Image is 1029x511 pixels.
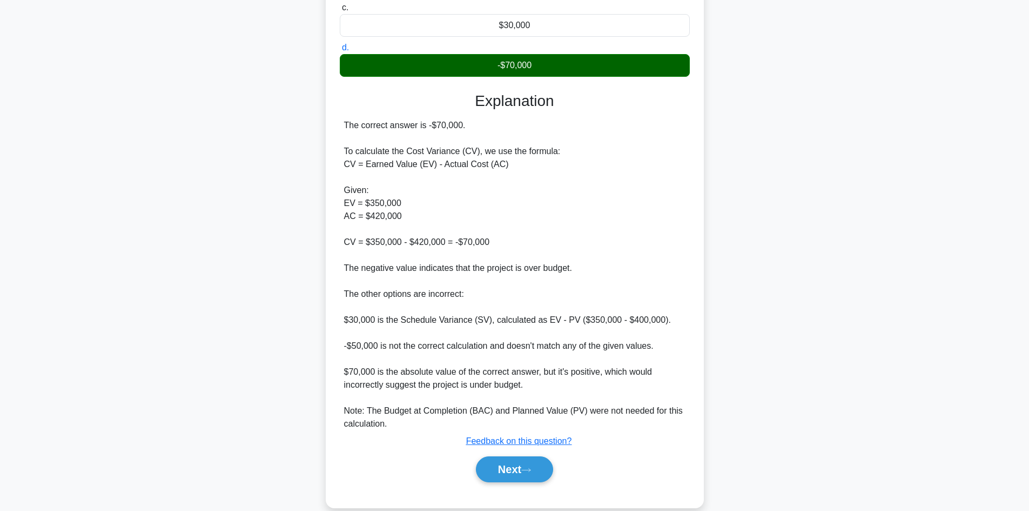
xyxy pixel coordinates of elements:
span: d. [342,43,349,52]
div: The correct answer is -$70,000. To calculate the Cost Variance (CV), we use the formula: CV = Ear... [344,119,685,430]
button: Next [476,456,553,482]
div: -$70,000 [340,54,690,77]
div: $30,000 [340,14,690,37]
span: c. [342,3,348,12]
a: Feedback on this question? [466,436,572,446]
h3: Explanation [346,92,683,110]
